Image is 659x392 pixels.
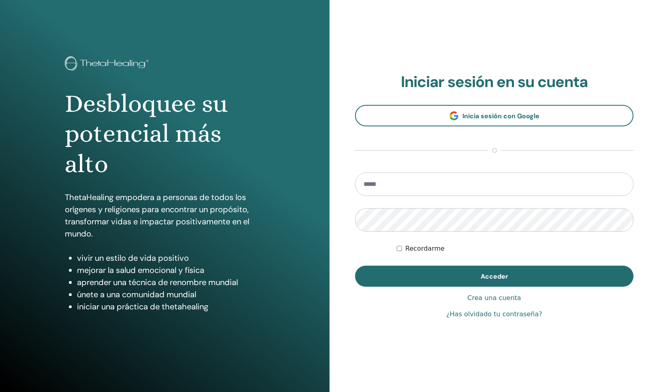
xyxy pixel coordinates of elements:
div: Mantenerme autenticado indefinidamente o hasta cerrar la sesión manualmente [397,244,633,254]
a: ¿Has olvidado tu contraseña? [446,309,542,319]
li: mejorar la salud emocional y física [77,264,264,276]
li: únete a una comunidad mundial [77,288,264,300]
li: iniciar una práctica de thetahealing [77,300,264,313]
p: ThetaHealing empodera a personas de todos los orígenes y religiones para encontrar un propósito, ... [65,191,264,240]
li: aprender una técnica de renombre mundial [77,276,264,288]
h2: Iniciar sesión en su cuenta [355,73,633,92]
li: vivir un estilo de vida positivo [77,252,264,264]
a: Inicia sesión con Google [355,105,633,126]
h1: Desbloquee su potencial más alto [65,89,264,179]
span: Acceder [481,272,508,281]
a: Crea una cuenta [467,293,521,303]
span: o [488,146,501,156]
span: Inicia sesión con Google [462,112,539,120]
button: Acceder [355,266,633,287]
label: Recordarme [405,244,445,254]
